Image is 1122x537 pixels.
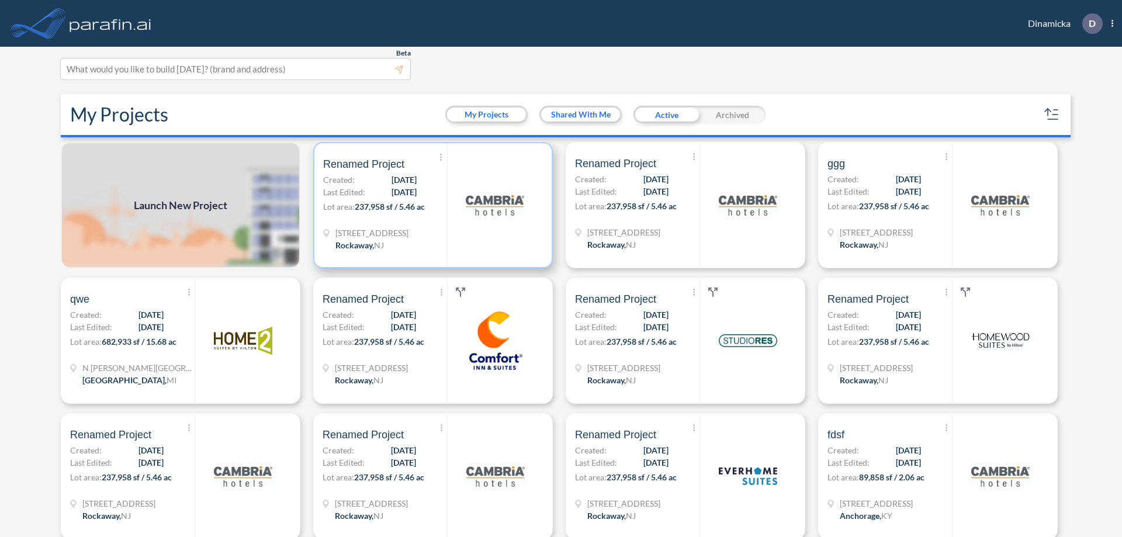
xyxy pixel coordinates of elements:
[827,185,870,198] span: Last Edited:
[575,157,656,171] span: Renamed Project
[840,511,881,521] span: Anchorage ,
[575,444,607,456] span: Created:
[391,444,416,456] span: [DATE]
[607,337,677,347] span: 237,958 sf / 5.46 ac
[827,444,859,456] span: Created:
[323,321,365,333] span: Last Edited:
[896,173,921,185] span: [DATE]
[323,428,404,442] span: Renamed Project
[138,309,164,321] span: [DATE]
[121,511,131,521] span: NJ
[859,472,924,482] span: 89,858 sf / 2.06 ac
[335,497,408,510] span: 321 Mt Hope Ave
[323,456,365,469] span: Last Edited:
[840,510,892,522] div: Anchorage, KY
[587,374,636,386] div: Rockaway, NJ
[323,472,354,482] span: Lot area:
[626,375,636,385] span: NJ
[840,226,913,238] span: 321 Mt Hope Ave
[719,311,777,370] img: logo
[214,447,272,505] img: logo
[466,176,524,234] img: logo
[466,311,525,370] img: logo
[354,472,424,482] span: 237,958 sf / 5.46 ac
[575,428,656,442] span: Renamed Project
[699,106,766,123] div: Archived
[840,375,878,385] span: Rockaway ,
[575,185,617,198] span: Last Edited:
[323,292,404,306] span: Renamed Project
[840,497,913,510] span: 1899 Evergreen Rd
[70,309,102,321] span: Created:
[587,362,660,374] span: 321 Mt Hope Ave
[840,362,913,374] span: 321 Mt Hope Ave
[587,240,626,250] span: Rockaway ,
[587,510,636,522] div: Rockaway, NJ
[323,157,404,171] span: Renamed Project
[626,511,636,521] span: NJ
[373,511,383,521] span: NJ
[827,472,859,482] span: Lot area:
[881,511,892,521] span: KY
[896,185,921,198] span: [DATE]
[541,108,620,122] button: Shared With Me
[396,48,411,58] span: Beta
[840,240,878,250] span: Rockaway ,
[335,374,383,386] div: Rockaway, NJ
[575,309,607,321] span: Created:
[167,375,176,385] span: MI
[719,176,777,234] img: logo
[643,173,669,185] span: [DATE]
[859,337,929,347] span: 237,958 sf / 5.46 ac
[335,239,384,251] div: Rockaway, NJ
[1089,18,1096,29] p: D
[896,444,921,456] span: [DATE]
[335,362,408,374] span: 321 Mt Hope Ave
[643,456,669,469] span: [DATE]
[391,321,416,333] span: [DATE]
[70,428,151,442] span: Renamed Project
[840,238,888,251] div: Rockaway, NJ
[70,456,112,469] span: Last Edited:
[70,292,89,306] span: qwe
[587,226,660,238] span: 321 Mt Hope Ave
[323,202,355,212] span: Lot area:
[70,103,168,126] h2: My Projects
[607,472,677,482] span: 237,958 sf / 5.46 ac
[827,456,870,469] span: Last Edited:
[70,472,102,482] span: Lot area:
[643,309,669,321] span: [DATE]
[355,202,425,212] span: 237,958 sf / 5.46 ac
[896,456,921,469] span: [DATE]
[447,108,526,122] button: My Projects
[214,311,272,370] img: logo
[878,375,888,385] span: NJ
[335,375,373,385] span: Rockaway ,
[323,337,354,347] span: Lot area:
[643,321,669,333] span: [DATE]
[323,174,355,186] span: Created:
[633,106,699,123] div: Active
[82,374,176,386] div: Grand Rapids, MI
[323,309,354,321] span: Created:
[827,173,859,185] span: Created:
[827,321,870,333] span: Last Edited:
[335,240,374,250] span: Rockaway ,
[587,238,636,251] div: Rockaway, NJ
[102,472,172,482] span: 237,958 sf / 5.46 ac
[878,240,888,250] span: NJ
[335,227,408,239] span: 321 Mt Hope Ave
[70,337,102,347] span: Lot area:
[896,321,921,333] span: [DATE]
[587,497,660,510] span: 321 Mt Hope Ave
[587,511,626,521] span: Rockaway ,
[82,375,167,385] span: [GEOGRAPHIC_DATA] ,
[971,311,1030,370] img: logo
[575,292,656,306] span: Renamed Project
[392,174,417,186] span: [DATE]
[138,444,164,456] span: [DATE]
[827,309,859,321] span: Created:
[827,428,844,442] span: fdsf
[70,444,102,456] span: Created:
[575,173,607,185] span: Created:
